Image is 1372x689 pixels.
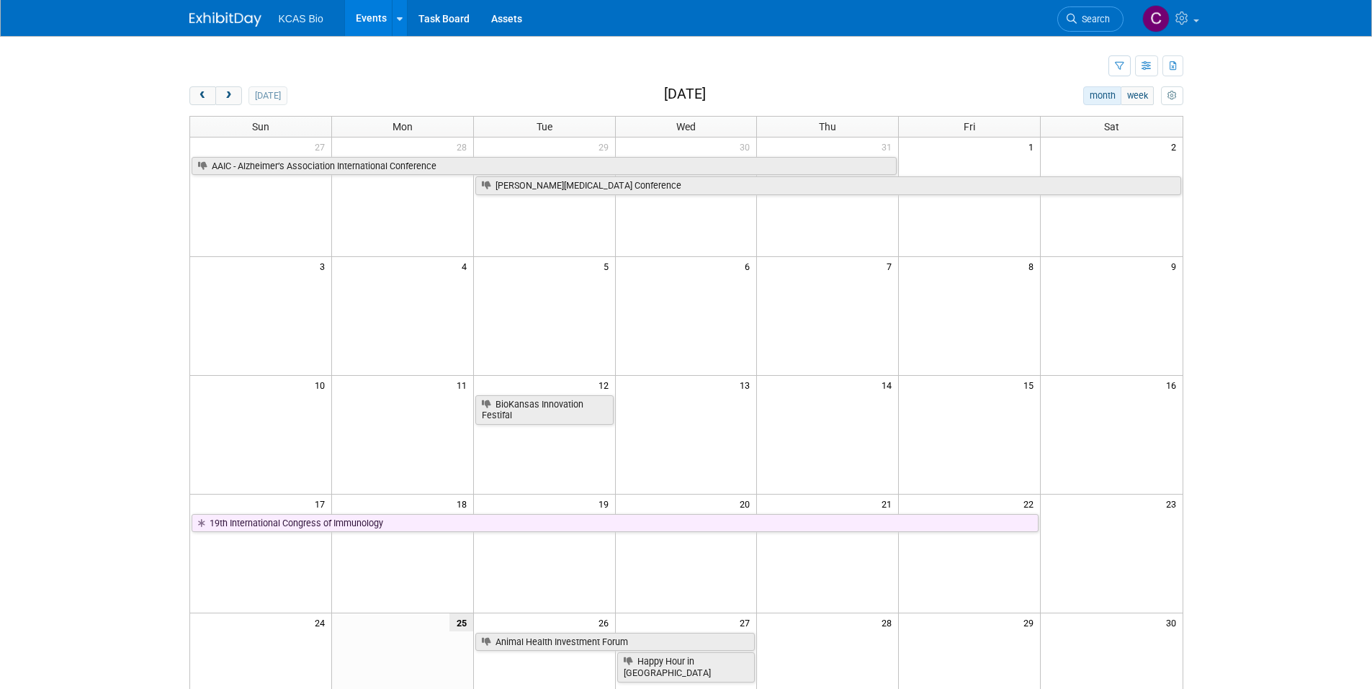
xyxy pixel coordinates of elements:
span: 22 [1022,495,1040,513]
span: 2 [1170,138,1183,156]
span: 24 [313,613,331,631]
span: 26 [597,613,615,631]
button: month [1083,86,1121,105]
span: 14 [880,376,898,394]
span: 25 [449,613,473,631]
a: Search [1057,6,1124,32]
button: week [1121,86,1154,105]
span: 18 [455,495,473,513]
button: next [215,86,242,105]
span: 4 [460,257,473,275]
a: [PERSON_NAME][MEDICAL_DATA] Conference [475,176,1181,195]
span: 16 [1165,376,1183,394]
span: KCAS Bio [279,13,323,24]
span: 27 [313,138,331,156]
span: 11 [455,376,473,394]
a: 19th International Congress of Immunology [192,514,1039,533]
span: 30 [1165,613,1183,631]
span: 1 [1027,138,1040,156]
a: Happy Hour in [GEOGRAPHIC_DATA] [617,652,756,682]
img: ExhibitDay [189,12,261,27]
span: 17 [313,495,331,513]
a: AAIC - Alzheimer’s Association International Conference [192,157,897,176]
span: 5 [602,257,615,275]
span: 6 [743,257,756,275]
span: Fri [964,121,975,132]
span: 10 [313,376,331,394]
i: Personalize Calendar [1167,91,1177,101]
span: 7 [885,257,898,275]
span: 15 [1022,376,1040,394]
h2: [DATE] [664,86,706,102]
span: 28 [880,613,898,631]
img: Chris Frankovic [1142,5,1170,32]
span: 3 [318,257,331,275]
span: 8 [1027,257,1040,275]
span: 12 [597,376,615,394]
span: 20 [738,495,756,513]
span: Sat [1104,121,1119,132]
span: Wed [676,121,696,132]
span: 29 [1022,613,1040,631]
span: 13 [738,376,756,394]
button: prev [189,86,216,105]
span: 27 [738,613,756,631]
span: Mon [393,121,413,132]
button: myCustomButton [1161,86,1183,105]
span: 19 [597,495,615,513]
span: Sun [252,121,269,132]
span: 21 [880,495,898,513]
span: 23 [1165,495,1183,513]
span: Search [1077,14,1110,24]
a: Animal Health Investment Forum [475,633,756,652]
a: BioKansas Innovation Festifal [475,395,614,425]
span: 9 [1170,257,1183,275]
button: [DATE] [248,86,287,105]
